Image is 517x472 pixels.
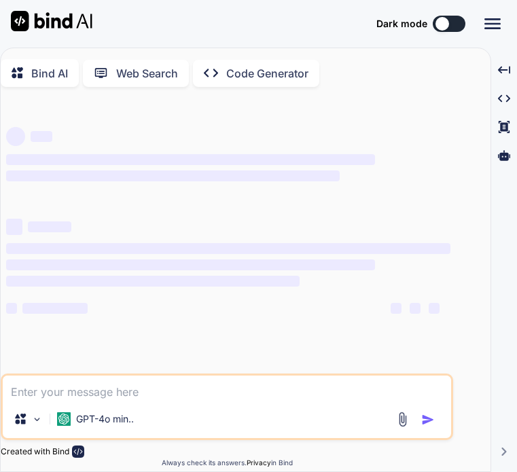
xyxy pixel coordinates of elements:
span: Dark mode [376,17,427,31]
img: attachment [395,412,410,427]
img: Pick Models [31,414,43,425]
p: GPT-4o min.. [76,412,134,426]
img: bind-logo [72,446,84,458]
img: Bind AI [11,11,92,31]
img: GPT-4o mini [57,412,71,426]
span: ‌ [31,131,52,142]
p: Code Generator [226,65,308,81]
p: Web Search [116,65,178,81]
p: Always check its answers. in Bind [1,458,453,468]
span: ‌ [6,219,22,235]
span: ‌ [391,303,402,314]
span: ‌ [6,259,375,270]
img: icon [421,413,435,426]
p: Created with Bind [1,446,69,457]
p: Bind AI [31,65,68,81]
span: ‌ [410,303,421,314]
span: ‌ [22,303,88,314]
span: ‌ [6,154,375,165]
span: ‌ [429,303,440,314]
span: ‌ [6,243,450,254]
span: ‌ [28,221,71,232]
span: ‌ [6,127,25,146]
span: Privacy [247,458,271,467]
span: ‌ [6,170,340,181]
span: ‌ [6,276,300,287]
span: ‌ [6,303,17,314]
